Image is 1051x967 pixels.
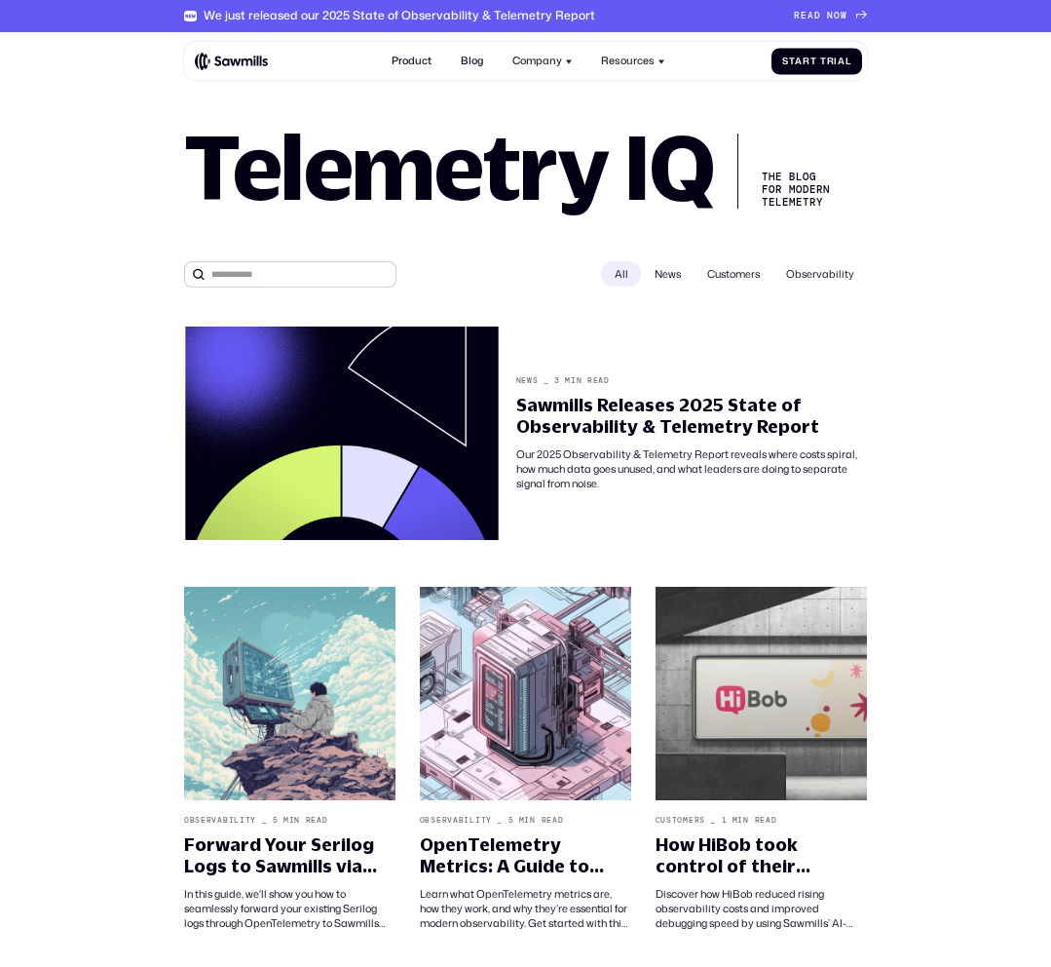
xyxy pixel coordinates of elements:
div: How HiBob took control of their telemetry [656,833,868,877]
span: l [845,56,851,66]
div: Company [512,55,562,67]
div: min read [283,816,328,826]
div: 5 [508,816,514,826]
a: Observability_5min readForward Your Serilog Logs to Sawmills via OpenTelemetry: A Complete GuideI... [174,578,404,940]
span: W [841,11,847,21]
div: 1 [722,816,728,826]
div: In this guide, we'll show you how to seamlessly forward your existing Serilog logs through OpenTe... [184,886,396,930]
div: min read [732,816,777,826]
div: The Blog for Modern telemetry [737,134,843,209]
div: OpenTelemetry Metrics: A Guide to Getting Started [420,833,632,877]
div: 3 [554,376,560,386]
span: r [803,56,810,66]
div: _ [710,816,716,826]
span: r [827,56,835,66]
a: READNOW [794,11,867,21]
div: News [516,376,539,386]
div: Our 2025 Observability & Telemetry Report reveals where costs spiral, how much data goes unused, ... [516,446,868,490]
span: t [789,56,796,66]
div: Resources [593,47,673,75]
span: Customers [694,261,772,287]
span: t [810,56,817,66]
div: _ [544,376,549,386]
div: Discover how HiBob reduced rising observability costs and improved debugging speed by using Sawmi... [656,886,868,930]
div: _ [497,816,503,826]
div: Resources [601,55,655,67]
span: A [807,11,814,21]
span: E [801,11,807,21]
span: N [827,11,834,21]
div: All [601,261,641,287]
h1: Telemetry IQ [184,125,714,209]
div: Company [504,47,580,75]
div: min read [519,816,564,826]
span: R [794,11,801,21]
span: O [834,11,841,21]
div: Customers [656,816,705,826]
div: min read [565,376,610,386]
div: Forward Your Serilog Logs to Sawmills via OpenTelemetry: A Complete Guide [184,833,396,877]
span: T [820,56,827,66]
div: We just released our 2025 State of Observability & Telemetry Report [204,9,595,23]
span: a [795,56,803,66]
span: News [641,261,694,287]
a: Blog [453,47,491,75]
div: Observability [420,816,492,826]
a: News_3min readSawmills Releases 2025 State of Observability & Telemetry ReportOur 2025 Observabil... [174,318,876,549]
a: StartTrial [771,48,862,74]
span: i [834,56,838,66]
div: Sawmills Releases 2025 State of Observability & Telemetry Report [516,394,868,438]
form: All [184,261,867,288]
span: a [838,56,845,66]
span: Observability [772,261,867,287]
a: Observability_5min readOpenTelemetry Metrics: A Guide to Getting StartedLearn what OpenTelemetry ... [410,578,640,940]
div: 5 [273,816,279,826]
div: Observability [184,816,256,826]
div: _ [262,816,268,826]
a: Customers_1min readHow HiBob took control of their telemetryDiscover how HiBob reduced rising obs... [646,578,876,940]
span: S [782,56,789,66]
a: Product [384,47,439,75]
span: D [814,11,821,21]
div: Learn what OpenTelemetry metrics are, how they work, and why they’re essential for modern observa... [420,886,632,930]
